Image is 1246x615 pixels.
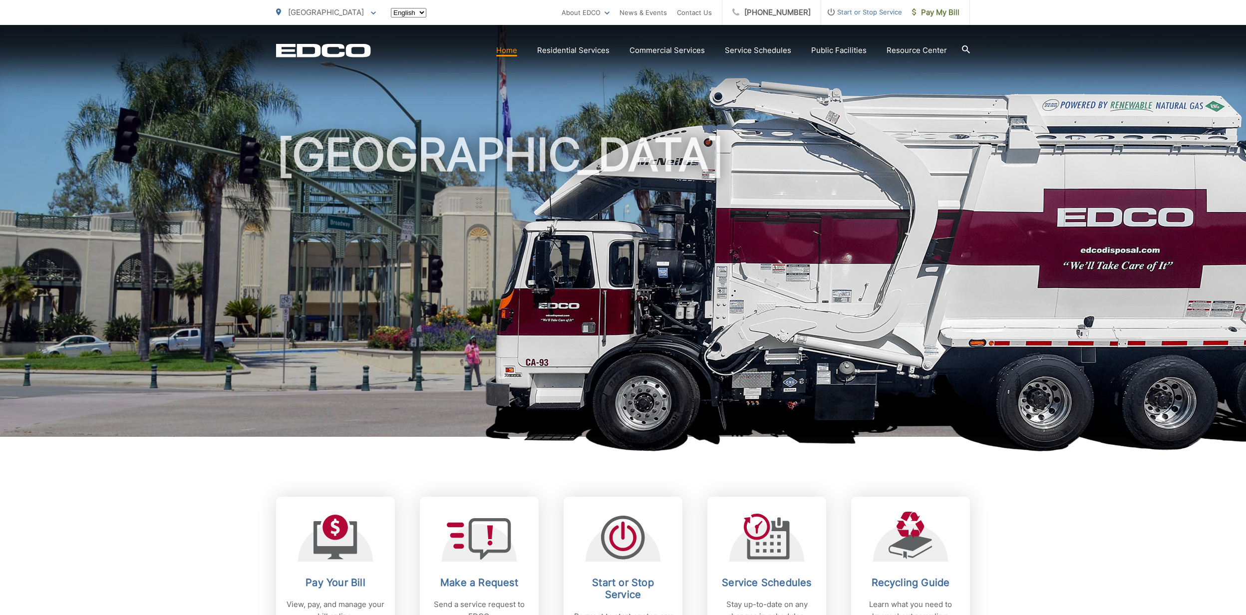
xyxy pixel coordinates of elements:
a: Residential Services [537,44,610,56]
h2: Make a Request [430,577,529,589]
h2: Pay Your Bill [286,577,385,589]
a: News & Events [620,6,667,18]
a: Service Schedules [725,44,791,56]
a: Contact Us [677,6,712,18]
a: Home [496,44,517,56]
select: Select a language [391,8,426,17]
span: Pay My Bill [912,6,959,18]
h1: [GEOGRAPHIC_DATA] [276,130,970,446]
a: Commercial Services [629,44,705,56]
h2: Recycling Guide [861,577,960,589]
a: About EDCO [562,6,610,18]
h2: Start or Stop Service [574,577,672,601]
span: [GEOGRAPHIC_DATA] [288,7,364,17]
a: Public Facilities [811,44,867,56]
a: EDCD logo. Return to the homepage. [276,43,371,57]
h2: Service Schedules [717,577,816,589]
a: Resource Center [887,44,947,56]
